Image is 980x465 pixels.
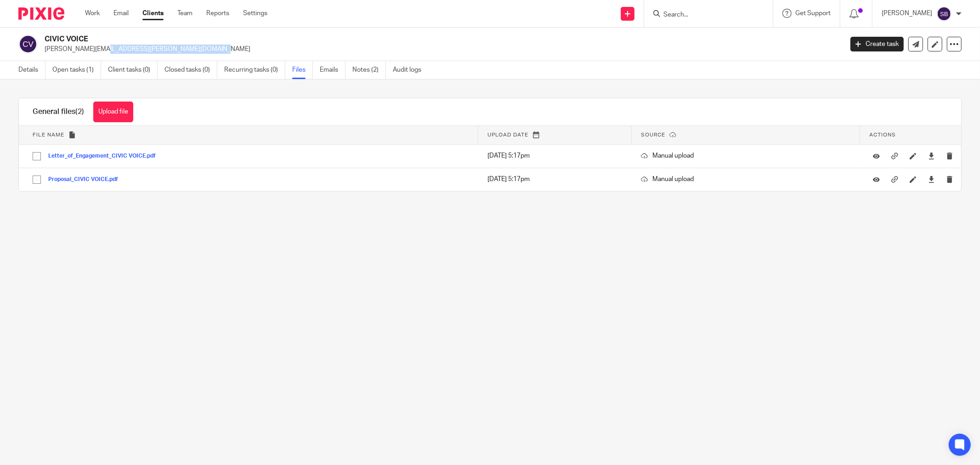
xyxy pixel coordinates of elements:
p: [DATE] 5:17pm [487,175,623,184]
h2: CIVIC VOICE [45,34,678,44]
a: Work [85,9,100,18]
a: Client tasks (0) [108,61,158,79]
p: [PERSON_NAME] [882,9,932,18]
input: Search [663,11,745,19]
a: Audit logs [393,61,428,79]
span: Upload date [487,132,528,137]
img: Pixie [18,7,64,20]
img: svg%3E [937,6,952,21]
span: (2) [75,108,84,115]
span: Actions [869,132,896,137]
button: Proposal_CIVIC VOICE.pdf [48,176,125,183]
button: Letter_of_Engagement_CIVIC VOICE.pdf [48,153,163,159]
a: Open tasks (1) [52,61,101,79]
p: Manual upload [641,151,851,160]
span: File name [33,132,64,137]
span: Get Support [795,10,831,17]
a: Recurring tasks (0) [224,61,285,79]
a: Clients [142,9,164,18]
a: Details [18,61,45,79]
p: [DATE] 5:17pm [487,151,623,160]
p: Manual upload [641,175,851,184]
a: Reports [206,9,229,18]
img: svg%3E [18,34,38,54]
a: Notes (2) [352,61,386,79]
a: Email [113,9,129,18]
a: Team [177,9,193,18]
a: Emails [320,61,346,79]
span: Source [641,132,665,137]
a: Create task [850,37,904,51]
p: [PERSON_NAME][EMAIL_ADDRESS][PERSON_NAME][DOMAIN_NAME] [45,45,837,54]
a: Download [928,175,935,184]
input: Select [28,147,45,165]
h1: General files [33,107,84,117]
a: Settings [243,9,267,18]
input: Select [28,171,45,188]
a: Download [928,151,935,160]
button: Upload file [93,102,133,122]
a: Closed tasks (0) [164,61,217,79]
a: Files [292,61,313,79]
